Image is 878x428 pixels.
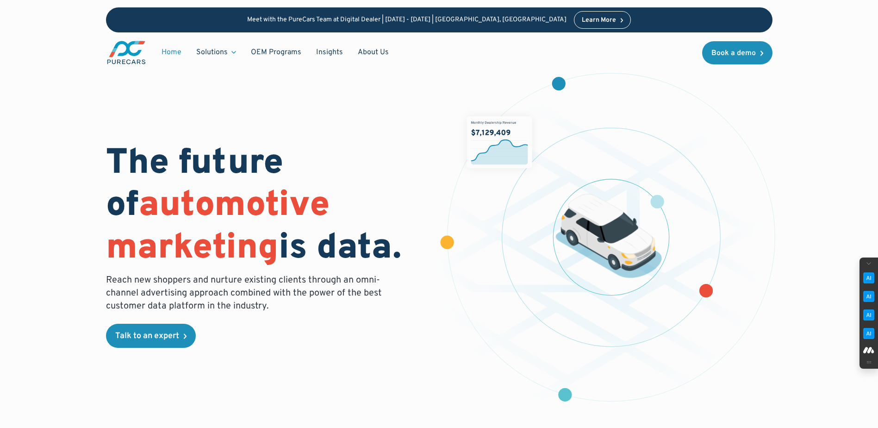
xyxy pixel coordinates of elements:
[702,41,772,64] a: Book a demo
[555,194,662,278] img: illustration of a vehicle
[467,116,532,169] img: chart showing monthly dealership revenue of $7m
[863,272,874,283] img: Dakota II Key Point Extractor icon
[154,44,189,61] a: Home
[115,332,179,340] div: Talk to an expert
[106,40,147,65] a: main
[574,11,631,29] a: Learn More
[106,40,147,65] img: purecars logo
[309,44,350,61] a: Insights
[863,328,874,339] img: Web Page Summarizer icon
[863,309,874,321] img: Dakota Structured Recipe Generated icon
[106,143,428,270] h1: The future of is data.
[711,50,756,57] div: Book a demo
[863,291,874,302] img: Dakota Blog Post Generator icon
[189,44,243,61] div: Solutions
[350,44,396,61] a: About Us
[106,184,330,271] span: automotive marketing
[247,16,567,24] p: Meet with the PureCars Team at Digital Dealer | [DATE] - [DATE] | [GEOGRAPHIC_DATA], [GEOGRAPHIC_...
[582,17,616,24] div: Learn More
[196,47,228,57] div: Solutions
[106,324,196,348] a: Talk to an expert
[106,274,387,313] p: Reach new shoppers and nurture existing clients through an omni-channel advertising approach comb...
[243,44,309,61] a: OEM Programs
